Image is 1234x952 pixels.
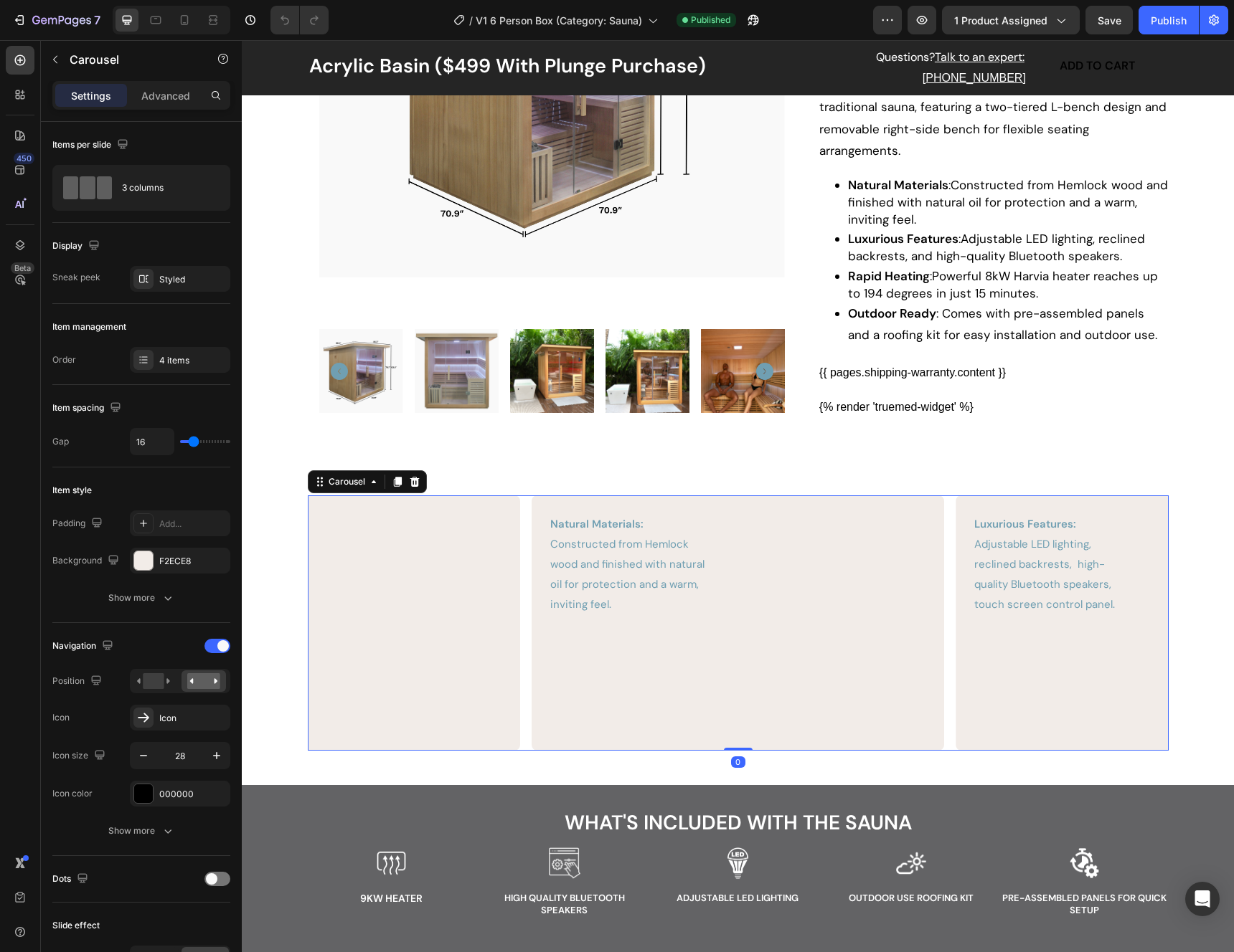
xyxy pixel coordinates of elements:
iframe: Design area [242,40,1234,952]
div: F2ECE8 [159,555,227,568]
span: : [606,191,719,206]
span: / [469,13,473,28]
div: Sneak peek [52,271,100,284]
strong: Pre-Assembled Panels For Quick Setup [760,852,925,876]
p: Advanced [141,88,190,103]
div: Icon [52,711,70,724]
div: Show more [108,824,175,838]
span: Adjustable LED lighting, reclined backrests, high-quality Bluetooth speakers, touch screen contro... [733,497,873,571]
strong: Rapid Heating [606,228,688,244]
div: Open Intercom Messenger [1185,882,1220,916]
strong: Natural Materials: [308,477,402,491]
strong: What's Included with the Sauna [323,769,670,796]
span: : [606,137,709,153]
img: gempages_541966451032982404-a862e4a1-fab5-40e1-b8c4-953236f542d4.png [653,806,687,840]
div: Beta [11,262,34,274]
div: Icon [159,712,227,725]
div: Item style [52,484,92,497]
div: Padding [52,514,105,533]
div: Dots [52,870,91,889]
div: Icon size [52,746,108,766]
div: Publish [1151,13,1187,28]
span: Save [1098,14,1121,27]
img: gempages_541966451032982404-ef8f9871-a6dd-47ae-b187-08fbd834a256.png [133,806,166,840]
button: Show more [52,818,230,844]
span: : [606,228,690,244]
span: Adjustable LED lighting, reclined backrests, and high-quality Bluetooth speakers. [606,191,903,224]
span: V1 6 Person Box (Category: Sauna) [476,13,642,28]
strong: High Quality Bluetooth Speakers [263,852,383,876]
li: : Comes with pre-assembled panels and a roofing kit for easy installation and outdoor use. [606,262,927,306]
strong: Natural Materials [606,137,707,153]
span: 1 product assigned [954,13,1047,28]
div: Item spacing [52,399,124,418]
div: 000000 [159,788,227,801]
div: Show more [108,591,175,605]
div: Display [52,237,103,256]
div: Navigation [52,637,116,656]
button: Publish [1139,6,1199,34]
span: Outdoor Ready [606,265,694,281]
p: Carousel [70,51,192,68]
div: Undo/Redo [270,6,329,34]
button: Show more [52,585,230,611]
div: Carousel [84,435,126,448]
button: Save [1085,6,1133,34]
button: 7 [6,6,107,34]
div: {% render 'truemed-widget' %} [578,358,927,376]
button: Carousel Next Arrow [514,322,532,339]
div: 450 [14,153,34,164]
span: Constructed from Hemlock wood and finished with natural oil for protection and a warm, inviting f... [308,497,463,571]
div: 4 items [159,354,227,367]
p: Settings [71,88,111,103]
img: gempages_541966451032982404-9ce615f3-eeea-4f5a-88bc-9726db17da2a.png [826,806,859,840]
input: Auto [131,429,174,454]
strong: Luxurious Features [606,191,717,206]
div: Styled [159,273,227,286]
div: Icon color [52,787,93,800]
img: gempages_541966451032982404-77457323-4521-4833-b872-8003774ac366.png [306,806,340,840]
div: Add... [159,518,227,530]
strong: Luxurious Features: [733,477,834,491]
div: 0 [489,716,504,728]
div: Position [52,672,105,691]
p: 7 [94,11,100,29]
div: {{ pages.shipping-warranty.content }} [578,324,927,341]
span: Powerful 8kW Harvia heater reaches up to 194 degrees in just 15 minutes. [606,228,916,261]
strong: Adjustable LED Lighting [435,852,557,864]
strong: 9kW heater [118,852,181,865]
div: Order [52,353,76,366]
span: Constructed from Hemlock wood and finished with natural oil for protection and a warm, inviting f... [606,137,926,187]
div: 3 columns [122,171,209,204]
div: Slide effect [52,919,100,932]
strong: Outdoor Use Roofing Kit [607,852,732,864]
img: gempages_541966451032982404-9c58e5c5-ea1a-41b6-bc61-f6e2b9e67ce9.png [479,806,513,840]
button: 1 product assigned [942,6,1080,34]
div: Gap [52,435,69,448]
span: Published [691,14,730,27]
div: Item management [52,320,126,333]
div: Background [52,551,122,571]
div: Items per slide [52,135,131,155]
